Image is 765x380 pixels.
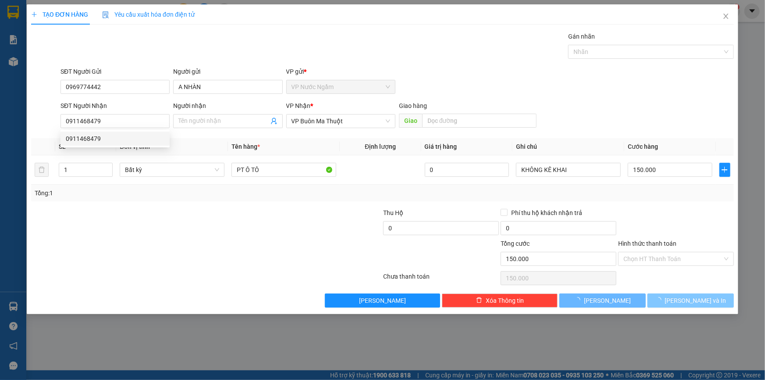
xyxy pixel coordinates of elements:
span: [PERSON_NAME] và In [665,296,726,305]
button: deleteXóa Thông tin [442,294,558,308]
span: Decrease Value [103,170,112,176]
span: [PERSON_NAME] [584,296,631,305]
span: delete [476,297,482,304]
button: Close [714,4,738,29]
span: TẠO ĐƠN HÀNG [31,11,88,18]
input: Ghi Chú [516,163,621,177]
img: icon [102,11,109,18]
button: plus [719,163,730,177]
span: Tên hàng [231,143,260,150]
span: plus [720,166,730,173]
b: [DOMAIN_NAME] [117,7,212,22]
span: VP Buôn Ma Thuột [292,115,390,128]
div: Người nhận [173,101,282,111]
span: loading [655,297,665,303]
div: 0911468479 [60,132,170,146]
span: Giá trị hàng [425,143,457,150]
button: delete [35,163,49,177]
span: VP Nước Ngầm [292,80,390,93]
div: SĐT Người Nhận [60,101,170,111]
label: Hình thức thanh toán [618,240,676,247]
span: VP Nhận [286,102,311,109]
span: [PERSON_NAME] [359,296,406,305]
span: Định lượng [365,143,396,150]
button: [PERSON_NAME] và In [648,294,734,308]
span: close [722,13,729,20]
span: Cước hàng [628,143,658,150]
span: Xóa Thông tin [486,296,524,305]
label: Gán nhãn [568,33,595,40]
th: Ghi chú [512,138,624,155]
span: plus [31,11,37,18]
b: Nhà xe Thiên Trung [35,7,79,60]
span: Tổng cước [501,240,530,247]
span: Giao hàng [399,102,427,109]
button: [PERSON_NAME] [325,294,441,308]
input: 0 [425,163,509,177]
span: SL [59,143,66,150]
span: loading [574,297,584,303]
div: Người gửi [173,67,282,76]
div: SĐT Người Gửi [60,67,170,76]
span: down [105,171,110,176]
div: 0911468479 [66,134,164,143]
span: Increase Value [103,163,112,170]
div: VP gửi [286,67,395,76]
span: Yêu cầu xuất hóa đơn điện tử [102,11,195,18]
span: up [105,165,110,170]
input: VD: Bàn, Ghế [231,163,336,177]
button: [PERSON_NAME] [559,294,646,308]
span: Thu Hộ [383,209,403,216]
h2: VP Nhận: Văn Phòng Đăk Nông [46,63,212,146]
div: Chưa thanh toán [383,272,500,287]
div: Tổng: 1 [35,188,295,198]
span: user-add [270,118,278,125]
span: Giao [399,114,422,128]
img: logo.jpg [5,13,31,57]
span: Phí thu hộ khách nhận trả [508,208,586,218]
input: Dọc đường [422,114,537,128]
span: Bất kỳ [125,163,219,176]
h2: G7E67PAT [5,63,71,77]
